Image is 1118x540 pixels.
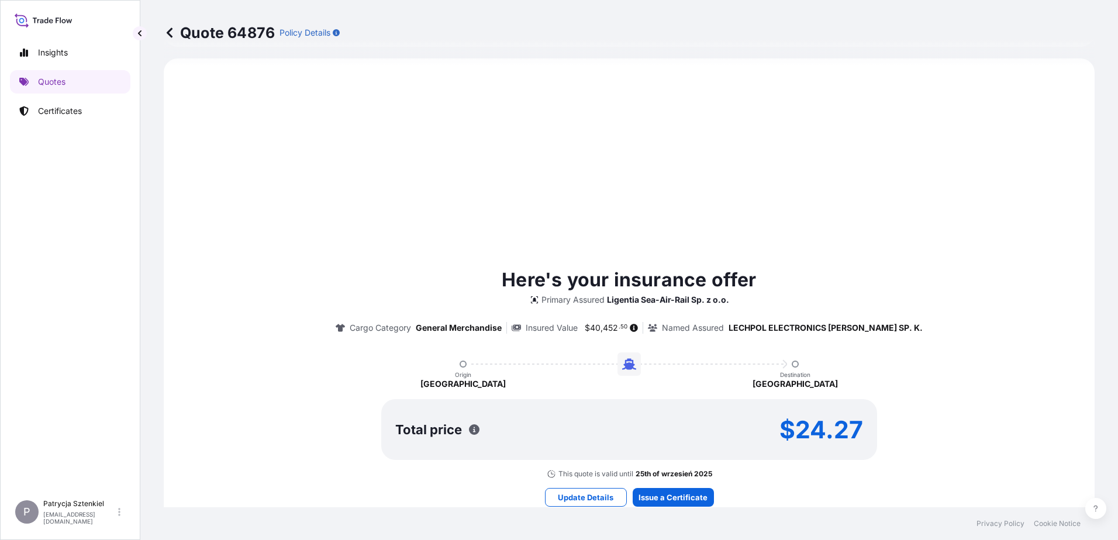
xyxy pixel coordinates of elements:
[620,325,627,329] span: 50
[279,27,330,39] p: Policy Details
[558,491,613,503] p: Update Details
[590,324,601,332] span: 40
[603,324,618,332] span: 452
[639,491,708,503] p: Issue a Certificate
[633,488,714,507] button: Issue a Certificate
[350,322,411,334] p: Cargo Category
[38,47,68,58] p: Insights
[164,23,275,42] p: Quote 64876
[662,322,724,334] p: Named Assured
[526,322,578,334] p: Insured Value
[607,294,729,306] p: Ligentia Sea-Air-Rail Sp. z o.o.
[780,371,810,378] p: Destination
[619,325,620,329] span: .
[753,378,838,390] p: [GEOGRAPHIC_DATA]
[38,105,82,117] p: Certificates
[10,70,130,94] a: Quotes
[395,424,462,435] p: Total price
[976,519,1024,528] a: Privacy Policy
[779,420,863,439] p: $24.27
[10,41,130,64] a: Insights
[545,488,627,507] button: Update Details
[416,322,502,334] p: General Merchandise
[43,511,116,525] p: [EMAIL_ADDRESS][DOMAIN_NAME]
[420,378,506,390] p: [GEOGRAPHIC_DATA]
[729,322,923,334] p: LECHPOL ELECTRONICS [PERSON_NAME] SP. K.
[541,294,605,306] p: Primary Assured
[23,506,30,518] span: P
[585,324,590,332] span: $
[1034,519,1081,528] a: Cookie Notice
[636,469,712,479] p: 25th of wrzesień 2025
[558,469,633,479] p: This quote is valid until
[38,76,65,88] p: Quotes
[10,99,130,123] a: Certificates
[601,324,603,332] span: ,
[43,499,116,508] p: Patrycja Sztenkiel
[502,266,756,294] p: Here's your insurance offer
[455,371,471,378] p: Origin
